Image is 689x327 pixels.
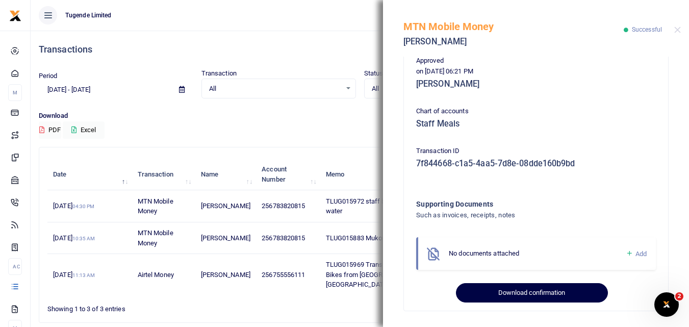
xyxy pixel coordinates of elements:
p: Transaction ID [416,146,656,157]
iframe: Intercom live chat [654,292,679,317]
a: Add [626,248,647,260]
p: Chart of accounts [416,106,656,117]
span: TLUG015883 Mukono NWSC [DATE] [326,234,431,242]
span: [PERSON_NAME] [201,234,250,242]
th: Transaction: activate to sort column ascending [132,159,195,190]
p: Approved [416,56,656,66]
span: No documents attached [449,249,519,257]
span: All [372,84,504,94]
img: logo-small [9,10,21,22]
span: Tugende Limited [61,11,116,20]
th: Name: activate to sort column ascending [195,159,256,190]
label: Transaction [201,68,237,79]
span: Airtel Money [138,271,174,279]
button: PDF [39,121,61,139]
th: Memo: activate to sort column ascending [320,159,453,190]
h4: Supporting Documents [416,198,615,210]
p: Download [39,111,681,121]
h5: Staff Meals [416,119,656,129]
span: [DATE] [53,202,94,210]
h5: MTN Mobile Money [403,20,624,33]
span: 2 [675,292,683,300]
h4: Such as invoices, receipts, notes [416,210,615,221]
p: on [DATE] 06:21 PM [416,66,656,77]
button: Close [674,27,681,33]
span: All [209,84,341,94]
span: [PERSON_NAME] [201,271,250,279]
span: TLUG015969 Transportation of 4 New Bikes from [GEOGRAPHIC_DATA] to [GEOGRAPHIC_DATA] [326,261,437,288]
a: logo-small logo-large logo-large [9,11,21,19]
th: Account Number: activate to sort column ascending [256,159,320,190]
button: Excel [63,121,105,139]
small: 10:35 AM [72,236,95,241]
th: Date: activate to sort column descending [47,159,132,190]
h5: [PERSON_NAME] [416,79,656,89]
span: [DATE] [53,234,95,242]
span: 256783820815 [262,202,305,210]
span: Add [635,250,647,258]
span: TLUG015972 staff breakfast and drinking water [326,197,448,215]
small: 04:30 PM [72,204,95,209]
span: Successful [632,26,662,33]
h5: 7f844668-c1a5-4aa5-7d8e-08dde160b9bd [416,159,656,169]
span: [DATE] [53,271,95,279]
span: [PERSON_NAME] [201,202,250,210]
span: MTN Mobile Money [138,229,173,247]
li: Ac [8,258,22,275]
div: Showing 1 to 3 of 3 entries [47,298,303,314]
h4: Transactions [39,44,681,55]
label: Period [39,71,58,81]
small: 11:13 AM [72,272,95,278]
input: select period [39,81,171,98]
span: 256783820815 [262,234,305,242]
h5: [PERSON_NAME] [403,37,624,47]
label: Status [364,68,384,79]
button: Download confirmation [456,283,607,303]
li: M [8,84,22,101]
span: MTN Mobile Money [138,197,173,215]
span: 256755556111 [262,271,305,279]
